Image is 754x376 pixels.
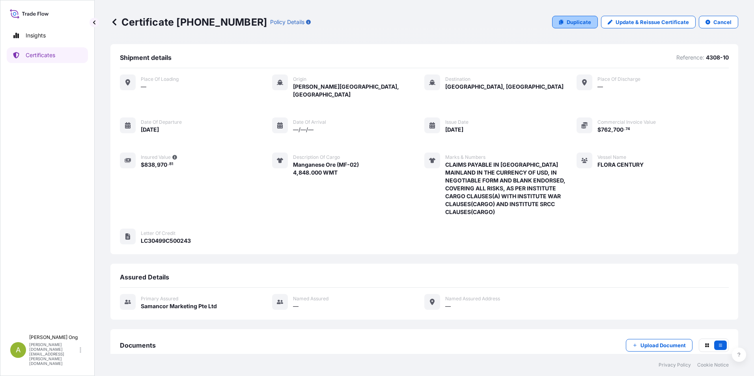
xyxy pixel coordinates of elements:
[16,346,21,354] span: A
[601,16,696,28] a: Update & Reissue Certificate
[567,18,591,26] p: Duplicate
[706,54,729,61] p: 4308-10
[597,119,656,125] span: Commercial Invoice Value
[169,163,173,166] span: 81
[141,154,171,160] span: Insured Value
[141,302,217,310] span: Samancor Marketing Pte Ltd
[597,83,603,91] span: —
[29,334,78,341] p: [PERSON_NAME] Ong
[597,127,601,132] span: $
[141,162,144,168] span: $
[616,18,689,26] p: Update & Reissue Certificate
[7,47,88,63] a: Certificates
[697,362,729,368] a: Cookie Notice
[293,161,359,177] span: Manganese Ore (MF-02) 4,848.000 WMT
[713,18,732,26] p: Cancel
[597,154,626,160] span: Vessel Name
[293,119,326,125] span: Date of arrival
[293,296,328,302] span: Named Assured
[141,76,179,82] span: Place of Loading
[445,83,564,91] span: [GEOGRAPHIC_DATA], [GEOGRAPHIC_DATA]
[141,237,191,245] span: LC30499C500243
[155,162,157,168] span: ,
[141,230,175,236] span: Letter of Credit
[659,362,691,368] a: Privacy Policy
[676,54,704,61] p: Reference:
[141,296,178,302] span: Primary assured
[26,32,46,39] p: Insights
[597,76,640,82] span: Place of discharge
[611,127,613,132] span: ,
[613,127,623,132] span: 700
[7,28,88,43] a: Insights
[624,128,625,130] span: .
[601,127,611,132] span: 762
[293,302,299,310] span: —
[293,154,340,160] span: Description of cargo
[293,83,424,99] span: [PERSON_NAME][GEOGRAPHIC_DATA], [GEOGRAPHIC_DATA]
[597,161,644,169] span: FLORA CENTURY
[640,341,686,349] p: Upload Document
[445,154,485,160] span: Marks & Numbers
[445,161,577,216] span: CLAIMS PAYABLE IN [GEOGRAPHIC_DATA] MAINLAND IN THE CURRENCY OF USD, IN NEGOTIABLE FORM AND BLANK...
[120,54,172,61] span: Shipment details
[168,163,169,166] span: .
[552,16,598,28] a: Duplicate
[157,162,167,168] span: 970
[699,16,738,28] button: Cancel
[293,76,306,82] span: Origin
[293,126,314,134] span: —/—/—
[445,296,500,302] span: Named Assured Address
[141,83,146,91] span: —
[270,18,304,26] p: Policy Details
[144,162,155,168] span: 838
[445,119,468,125] span: Issue Date
[120,341,156,349] span: Documents
[445,126,463,134] span: [DATE]
[120,273,169,281] span: Assured Details
[445,302,451,310] span: —
[29,342,78,366] p: [PERSON_NAME][DOMAIN_NAME][EMAIL_ADDRESS][PERSON_NAME][DOMAIN_NAME]
[141,126,159,134] span: [DATE]
[445,76,470,82] span: Destination
[110,16,267,28] p: Certificate [PHONE_NUMBER]
[141,119,182,125] span: Date of departure
[625,128,630,130] span: 74
[626,339,692,352] button: Upload Document
[26,51,55,59] p: Certificates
